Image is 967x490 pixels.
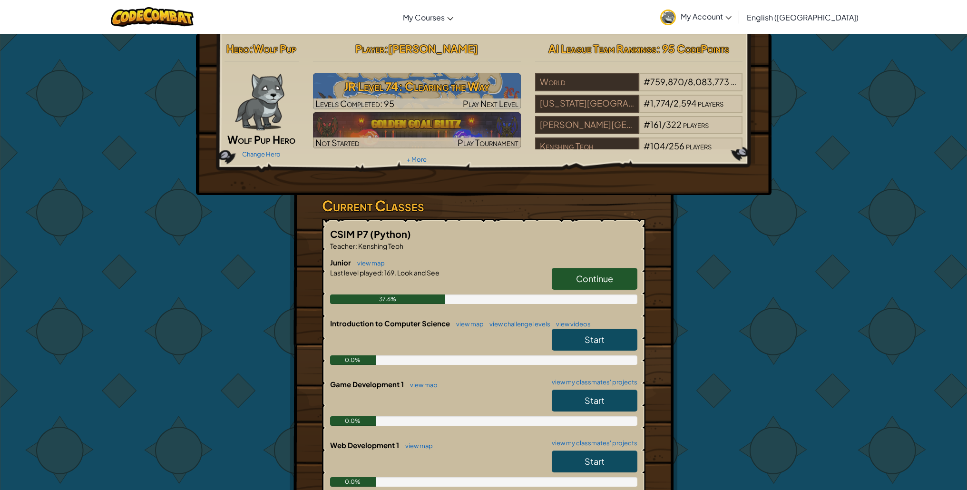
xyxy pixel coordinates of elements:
[111,7,194,27] img: CodeCombat logo
[656,42,729,55] span: : 95 CodePoints
[330,242,355,250] span: Teacher
[330,380,405,389] span: Game Development 1
[400,442,433,450] a: view map
[330,294,446,304] div: 37.6%
[235,73,284,130] img: wolf-pup-paper-doll.png
[650,119,662,130] span: 161
[315,137,360,148] span: Not Started
[381,268,383,277] span: :
[535,82,743,93] a: World#759,870/8,083,773players
[585,456,605,467] span: Start
[535,95,639,113] div: [US_STATE][GEOGRAPHIC_DATA] No. 11 in the [GEOGRAPHIC_DATA]
[585,395,605,406] span: Start
[547,440,637,446] a: view my classmates' projects
[644,76,650,87] span: #
[242,150,281,158] a: Change Hero
[330,228,370,240] span: CSIM P7
[388,42,478,55] span: [PERSON_NAME]
[398,4,458,30] a: My Courses
[535,137,639,156] div: Kenshing Teoh
[674,98,696,108] span: 2,594
[681,11,732,21] span: My Account
[547,379,637,385] a: view my classmates' projects
[548,42,656,55] span: AI League Team Rankings
[551,320,591,328] a: view videos
[313,76,521,97] h3: JR Level 74: Clearing the Way
[403,12,445,22] span: My Courses
[686,140,712,151] span: players
[330,268,381,277] span: Last level played
[535,147,743,157] a: Kenshing Teoh#104/256players
[330,416,376,426] div: 0.0%
[384,42,388,55] span: :
[458,137,518,148] span: Play Tournament
[644,140,650,151] span: #
[650,98,670,108] span: 1,774
[650,140,665,151] span: 104
[660,10,676,25] img: avatar
[355,242,357,250] span: :
[655,2,736,32] a: My Account
[313,73,521,109] img: JR Level 74: Clearing the Way
[396,268,440,277] span: Look and See
[644,119,650,130] span: #
[535,125,743,136] a: [PERSON_NAME][GEOGRAPHIC_DATA]#161/322players
[742,4,863,30] a: English ([GEOGRAPHIC_DATA])
[383,268,396,277] span: 169.
[670,98,674,108] span: /
[585,334,605,345] span: Start
[451,320,484,328] a: view map
[313,112,521,148] img: Golden Goal
[352,259,385,267] a: view map
[322,195,645,216] h3: Current Classes
[669,140,684,151] span: 256
[688,76,729,87] span: 8,083,773
[330,319,451,328] span: Introduction to Computer Science
[698,98,723,108] span: players
[315,98,394,109] span: Levels Completed: 95
[249,42,253,55] span: :
[313,112,521,148] a: Not StartedPlay Tournament
[253,42,296,55] span: Wolf Pup
[313,73,521,109] a: Play Next Level
[535,104,743,115] a: [US_STATE][GEOGRAPHIC_DATA] No. 11 in the [GEOGRAPHIC_DATA]#1,774/2,594players
[683,119,709,130] span: players
[684,76,688,87] span: /
[463,98,518,109] span: Play Next Level
[644,98,650,108] span: #
[355,42,384,55] span: Player
[405,381,438,389] a: view map
[747,12,859,22] span: English ([GEOGRAPHIC_DATA])
[226,42,249,55] span: Hero
[330,477,376,487] div: 0.0%
[650,76,684,87] span: 759,870
[227,133,295,146] span: Wolf Pup Hero
[485,320,550,328] a: view challenge levels
[576,273,613,284] span: Continue
[357,242,403,250] span: Kenshing Teoh
[535,116,639,134] div: [PERSON_NAME][GEOGRAPHIC_DATA]
[535,73,639,91] div: World
[666,119,682,130] span: 322
[665,140,669,151] span: /
[330,355,376,365] div: 0.0%
[330,258,352,267] span: Junior
[370,228,411,240] span: (Python)
[662,119,666,130] span: /
[330,441,400,450] span: Web Development 1
[407,156,427,163] a: + More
